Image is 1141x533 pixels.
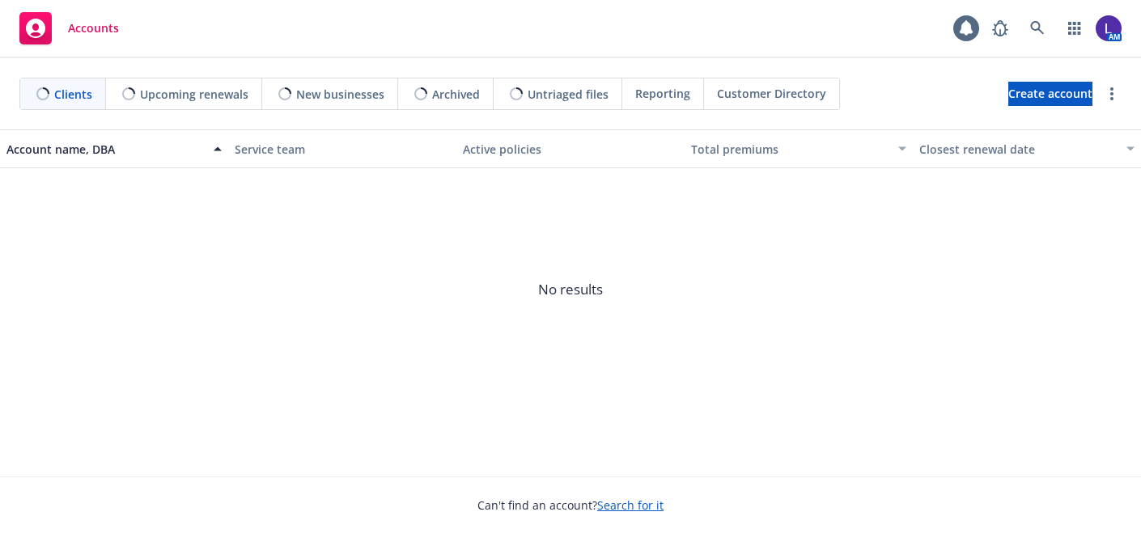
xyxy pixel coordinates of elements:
span: Upcoming renewals [140,86,248,103]
a: Search [1021,12,1054,44]
div: Closest renewal date [919,141,1117,158]
span: Accounts [68,22,119,35]
div: Active policies [463,141,678,158]
span: Create account [1008,78,1092,109]
a: Report a Bug [984,12,1016,44]
div: Service team [235,141,450,158]
span: Can't find an account? [477,497,664,514]
a: Search for it [597,497,664,513]
span: Archived [432,86,480,103]
button: Service team [228,129,456,168]
div: Account name, DBA [6,141,204,158]
div: Total premiums [691,141,889,158]
a: more [1102,84,1122,104]
button: Active policies [456,129,685,168]
button: Total premiums [685,129,913,168]
span: New businesses [296,86,384,103]
span: Reporting [635,85,690,102]
span: Untriaged files [528,86,609,103]
span: Customer Directory [717,85,826,102]
button: Closest renewal date [913,129,1141,168]
a: Switch app [1058,12,1091,44]
a: Accounts [13,6,125,51]
img: photo [1096,15,1122,41]
a: Create account [1008,82,1092,106]
span: Clients [54,86,92,103]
